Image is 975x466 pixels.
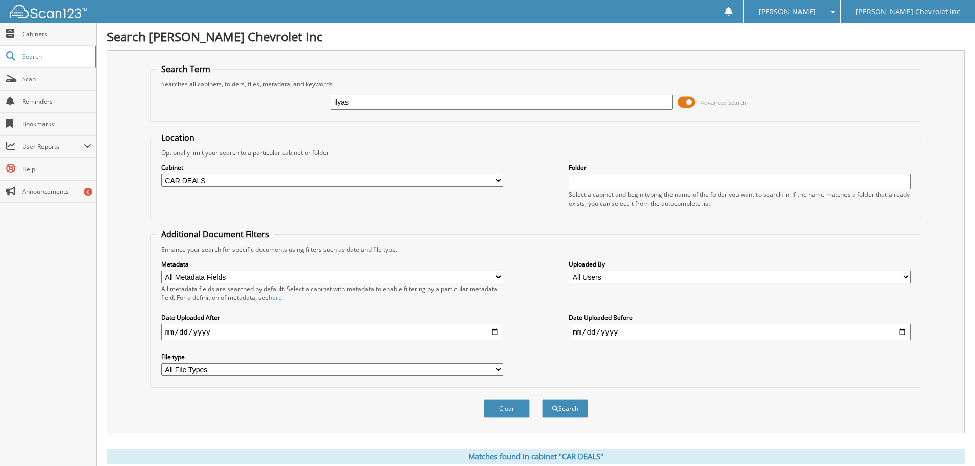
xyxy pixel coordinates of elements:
div: Optionally limit your search to a particular cabinet or folder [156,148,916,157]
legend: Additional Document Filters [156,229,274,240]
span: Bookmarks [22,120,91,128]
input: start [161,324,503,340]
label: File type [161,352,503,361]
input: end [569,324,911,340]
div: Matches found in cabinet "CAR DEALS" [107,449,965,464]
div: Searches all cabinets, folders, files, metadata, and keywords [156,80,916,88]
label: Uploaded By [569,260,911,269]
button: Clear [484,399,530,418]
label: Folder [569,163,911,172]
div: Select a cabinet and begin typing the name of the folder you want to search in. If the name match... [569,190,911,208]
span: Cabinets [22,30,91,38]
label: Metadata [161,260,503,269]
span: [PERSON_NAME] Chevrolet Inc [856,9,960,15]
legend: Location [156,132,200,143]
button: Search [542,399,588,418]
span: Search [22,52,90,61]
span: Announcements [22,187,91,196]
span: [PERSON_NAME] [759,9,816,15]
img: scan123-logo-white.svg [10,5,87,18]
label: Cabinet [161,163,503,172]
span: Scan [22,75,91,83]
label: Date Uploaded Before [569,313,911,322]
span: User Reports [22,142,84,151]
div: 6 [84,188,92,196]
a: here [269,293,282,302]
span: Advanced Search [701,99,746,106]
span: Help [22,165,91,173]
span: Reminders [22,97,91,106]
h1: Search [PERSON_NAME] Chevrolet Inc [107,28,965,45]
label: Date Uploaded After [161,313,503,322]
div: Enhance your search for specific documents using filters such as date and file type. [156,245,916,254]
div: All metadata fields are searched by default. Select a cabinet with metadata to enable filtering b... [161,284,503,302]
legend: Search Term [156,63,215,75]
